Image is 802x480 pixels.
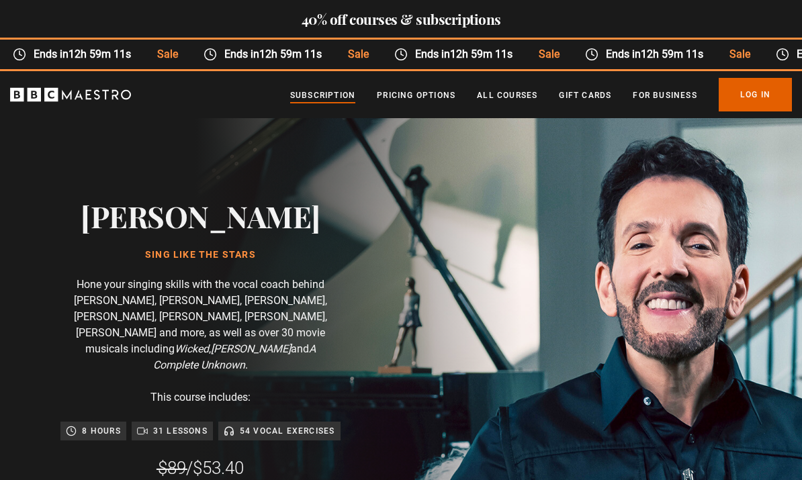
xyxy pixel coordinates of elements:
[81,250,320,260] h1: Sing Like the Stars
[641,48,703,60] time: 12h 59m 11s
[559,89,611,102] a: Gift Cards
[66,277,335,373] p: Hone your singing skills with the vocal coach behind [PERSON_NAME], [PERSON_NAME], [PERSON_NAME],...
[10,85,131,105] svg: BBC Maestro
[290,78,792,111] nav: Primary
[633,89,697,102] a: For business
[477,89,537,102] a: All Courses
[716,46,762,62] span: Sale
[175,342,209,355] i: Wicked
[153,342,316,371] i: A Complete Unknown
[290,89,355,102] a: Subscription
[335,46,381,62] span: Sale
[450,48,513,60] time: 12h 59m 11s
[150,389,251,405] p: This course includes:
[259,48,322,60] time: 12h 59m 11s
[81,199,320,233] h2: [PERSON_NAME]
[69,48,131,60] time: 12h 59m 11s
[377,89,455,102] a: Pricing Options
[217,46,335,62] span: Ends in
[719,78,792,111] a: Log In
[211,342,291,355] i: [PERSON_NAME]
[26,46,144,62] span: Ends in
[598,46,715,62] span: Ends in
[144,46,190,62] span: Sale
[407,46,525,62] span: Ends in
[525,46,572,62] span: Sale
